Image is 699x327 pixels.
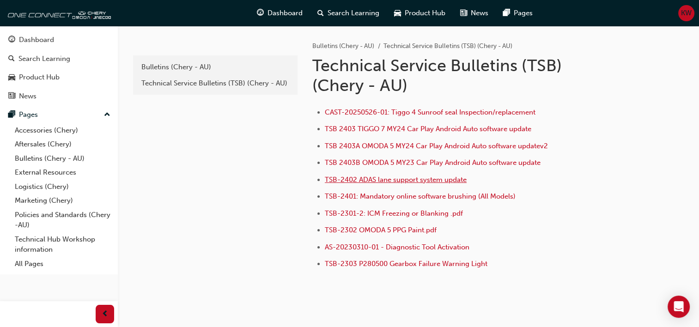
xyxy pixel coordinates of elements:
span: Dashboard [267,8,303,18]
span: news-icon [460,7,467,19]
a: News [4,88,114,105]
span: pages-icon [503,7,510,19]
span: guage-icon [8,36,15,44]
button: Pages [4,106,114,123]
span: car-icon [8,73,15,82]
a: AS-20230310-01 - Diagnostic Tool Activation [325,243,469,251]
a: search-iconSearch Learning [310,4,387,23]
div: Open Intercom Messenger [668,296,690,318]
a: Logistics (Chery) [11,180,114,194]
a: Technical Hub Workshop information [11,232,114,257]
a: TSB-2302 OMODA 5 PPG Paint.pdf [325,226,437,234]
a: All Pages [11,257,114,271]
div: Technical Service Bulletins (TSB) (Chery - AU) [141,78,289,89]
a: TSB-2401: Mandatory online software brushing (All Models) [325,192,516,200]
a: Bulletins (Chery - AU) [312,42,374,50]
span: Product Hub [405,8,445,18]
a: CAST-20250526-01: Tiggo 4 Sunroof seal Inspection/replacement [325,108,535,116]
a: news-iconNews [453,4,496,23]
a: TSB-2402 ADAS lane support system update [325,176,467,184]
button: KW [678,5,694,21]
span: guage-icon [257,7,264,19]
a: Policies and Standards (Chery -AU) [11,208,114,232]
a: Marketing (Chery) [11,194,114,208]
div: News [19,91,36,102]
div: Product Hub [19,72,60,83]
span: pages-icon [8,111,15,119]
button: DashboardSearch LearningProduct HubNews [4,30,114,106]
a: Accessories (Chery) [11,123,114,138]
span: search-icon [8,55,15,63]
a: External Resources [11,165,114,180]
span: News [471,8,488,18]
a: car-iconProduct Hub [387,4,453,23]
li: Technical Service Bulletins (TSB) (Chery - AU) [383,41,512,52]
span: prev-icon [102,309,109,320]
a: Bulletins (Chery - AU) [137,59,294,75]
span: car-icon [394,7,401,19]
div: Bulletins (Chery - AU) [141,62,289,73]
span: KW [681,8,692,18]
a: TSB-2303 P280500 Gearbox Failure Warning Light [325,260,487,268]
div: Search Learning [18,54,70,64]
span: Search Learning [328,8,379,18]
div: Dashboard [19,35,54,45]
img: oneconnect [5,4,111,22]
span: search-icon [317,7,324,19]
div: Pages [19,109,38,120]
a: Bulletins (Chery - AU) [11,151,114,166]
span: Pages [514,8,533,18]
a: guage-iconDashboard [249,4,310,23]
a: TSB 2403A OMODA 5 MY24 Car Play Android Auto software updatev2 [325,142,548,150]
a: Product Hub [4,69,114,86]
h1: Technical Service Bulletins (TSB) (Chery - AU) [312,55,615,96]
a: TSB 2403B OMODA 5 MY23 Car Play Android Auto software update [325,158,541,167]
a: Technical Service Bulletins (TSB) (Chery - AU) [137,75,294,91]
a: TSB 2403 TIGGO 7 MY24 Car Play Android Auto software update [325,125,531,133]
a: pages-iconPages [496,4,540,23]
a: Dashboard [4,31,114,48]
a: Search Learning [4,50,114,67]
span: up-icon [104,109,110,121]
span: news-icon [8,92,15,101]
a: TSB-2301-2: ICM Freezing or Blanking .pdf [325,209,463,218]
a: Aftersales (Chery) [11,137,114,151]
